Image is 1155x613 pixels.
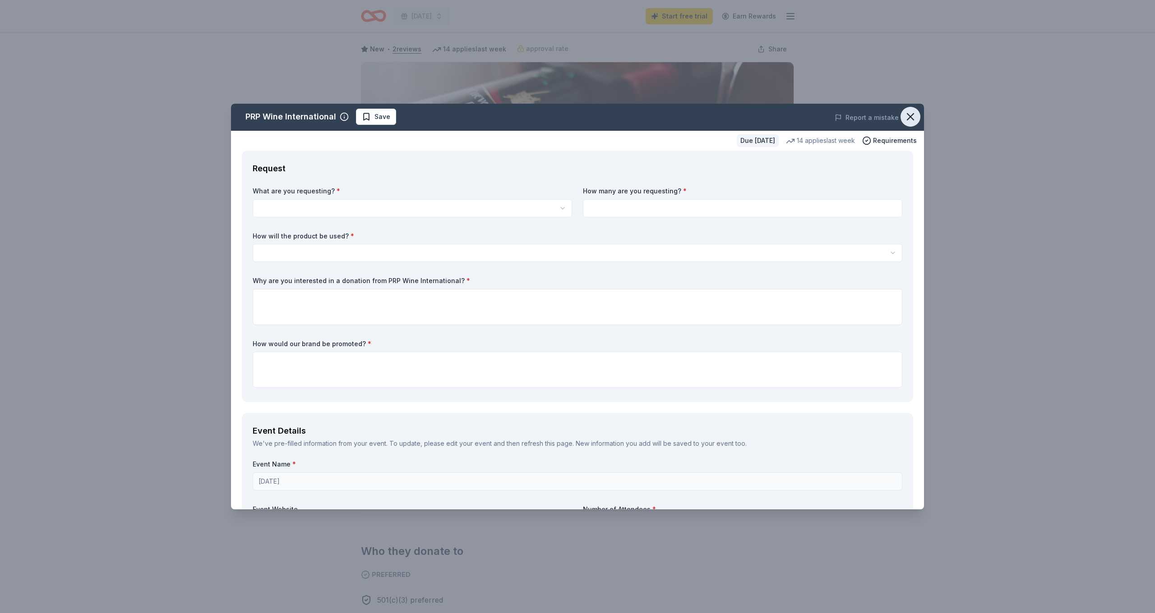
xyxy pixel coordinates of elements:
[873,135,917,146] span: Requirements
[253,232,902,241] label: How will the product be used?
[356,109,396,125] button: Save
[862,135,917,146] button: Requirements
[374,111,390,122] span: Save
[583,187,902,196] label: How many are you requesting?
[835,112,899,123] button: Report a mistake
[253,438,902,449] div: We've pre-filled information from your event. To update, please edit your event and then refresh ...
[253,505,572,514] label: Event Website
[737,134,779,147] div: Due [DATE]
[245,110,336,124] div: PRP Wine International
[253,424,902,438] div: Event Details
[253,460,902,469] label: Event Name
[583,505,902,514] label: Number of Attendees
[253,276,902,285] label: Why are you interested in a donation from PRP Wine International?
[786,135,855,146] div: 14 applies last week
[253,339,902,348] label: How would our brand be promoted?
[253,161,902,176] div: Request
[253,187,572,196] label: What are you requesting?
